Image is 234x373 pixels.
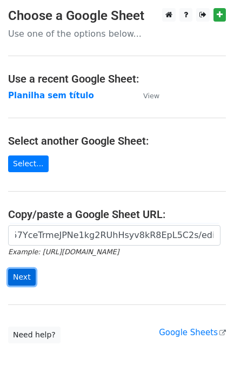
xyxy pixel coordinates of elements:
[159,328,226,337] a: Google Sheets
[8,91,94,100] a: Planilha sem título
[8,327,61,343] a: Need help?
[8,225,220,246] input: Paste your Google Sheet URL here
[8,72,226,85] h4: Use a recent Google Sheet:
[180,321,234,373] div: Widget de chat
[8,155,49,172] a: Select...
[8,8,226,24] h3: Choose a Google Sheet
[8,28,226,39] p: Use one of the options below...
[132,91,159,100] a: View
[8,248,119,256] small: Example: [URL][DOMAIN_NAME]
[8,134,226,147] h4: Select another Google Sheet:
[8,269,36,286] input: Next
[180,321,234,373] iframe: Chat Widget
[8,208,226,221] h4: Copy/paste a Google Sheet URL:
[143,92,159,100] small: View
